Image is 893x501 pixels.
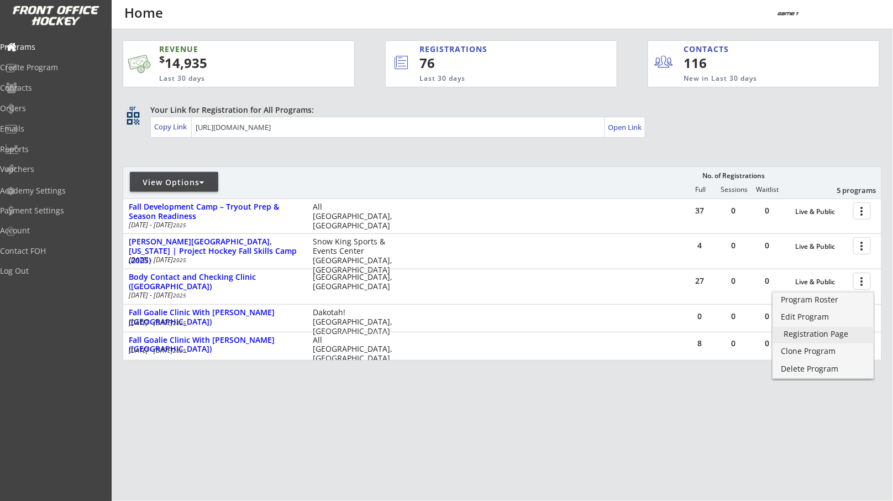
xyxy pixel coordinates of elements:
[684,54,752,72] div: 116
[819,185,876,195] div: 5 programs
[796,208,848,216] div: Live & Public
[313,336,400,363] div: All [GEOGRAPHIC_DATA], [GEOGRAPHIC_DATA]
[717,312,750,320] div: 0
[684,207,717,215] div: 37
[751,207,784,215] div: 0
[781,313,866,321] div: Edit Program
[684,277,717,285] div: 27
[159,74,301,84] div: Last 30 days
[129,347,298,354] div: [DATE] - [DATE]
[751,186,784,194] div: Waitlist
[129,308,301,327] div: Fall Goalie Clinic With [PERSON_NAME] ([GEOGRAPHIC_DATA])
[853,273,871,290] button: more_vert
[154,122,189,132] div: Copy Link
[773,310,875,326] a: Edit Program
[684,242,717,249] div: 4
[751,340,784,347] div: 0
[751,277,784,285] div: 0
[608,119,643,135] a: Open Link
[150,105,848,116] div: Your Link for Registration for All Programs:
[173,319,186,327] em: 2025
[129,257,298,263] div: [DATE] - [DATE]
[773,327,875,343] a: Registration Page
[781,296,866,304] div: Program Roster
[125,110,141,127] button: qr_code
[718,186,751,194] div: Sessions
[129,202,301,221] div: Fall Development Camp – Tryout Prep & Season Readiness
[608,123,643,132] div: Open Link
[126,105,139,112] div: qr
[129,292,298,299] div: [DATE] - [DATE]
[159,44,301,55] div: REVENUE
[684,74,828,84] div: New in Last 30 days
[419,54,580,72] div: 76
[781,365,866,373] div: Delete Program
[773,293,875,309] a: Program Roster
[173,291,186,299] em: 2025
[130,177,218,188] div: View Options
[159,53,165,66] sup: $
[717,340,750,347] div: 0
[684,44,734,55] div: CONTACTS
[717,277,750,285] div: 0
[684,340,717,347] div: 8
[313,202,400,230] div: All [GEOGRAPHIC_DATA], [GEOGRAPHIC_DATA]
[173,347,186,354] em: 2025
[129,222,298,228] div: [DATE] - [DATE]
[313,308,400,336] div: Dakotah! [GEOGRAPHIC_DATA], [GEOGRAPHIC_DATA]
[419,74,572,84] div: Last 30 days
[173,221,186,229] em: 2025
[129,336,301,354] div: Fall Goalie Clinic With [PERSON_NAME] ([GEOGRAPHIC_DATA])
[419,44,566,55] div: REGISTRATIONS
[796,278,848,286] div: Live & Public
[717,242,750,249] div: 0
[853,202,871,220] button: more_vert
[751,242,784,249] div: 0
[313,237,400,274] div: Snow King Sports & Events Center [GEOGRAPHIC_DATA], [GEOGRAPHIC_DATA]
[129,273,301,291] div: Body Contact and Checking Clinic ([GEOGRAPHIC_DATA])
[173,256,186,264] em: 2025
[159,54,320,72] div: 14,935
[684,312,717,320] div: 0
[717,207,750,215] div: 0
[129,320,298,326] div: [DATE] - [DATE]
[684,186,717,194] div: Full
[853,237,871,254] button: more_vert
[751,312,784,320] div: 0
[784,330,864,338] div: Registration Page
[781,347,866,355] div: Clone Program
[129,237,301,265] div: [PERSON_NAME][GEOGRAPHIC_DATA], [US_STATE] | Project Hockey Fall Skills Camp (2025)
[313,273,400,291] div: [GEOGRAPHIC_DATA], [GEOGRAPHIC_DATA]
[700,172,768,180] div: No. of Registrations
[796,243,848,251] div: Live & Public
